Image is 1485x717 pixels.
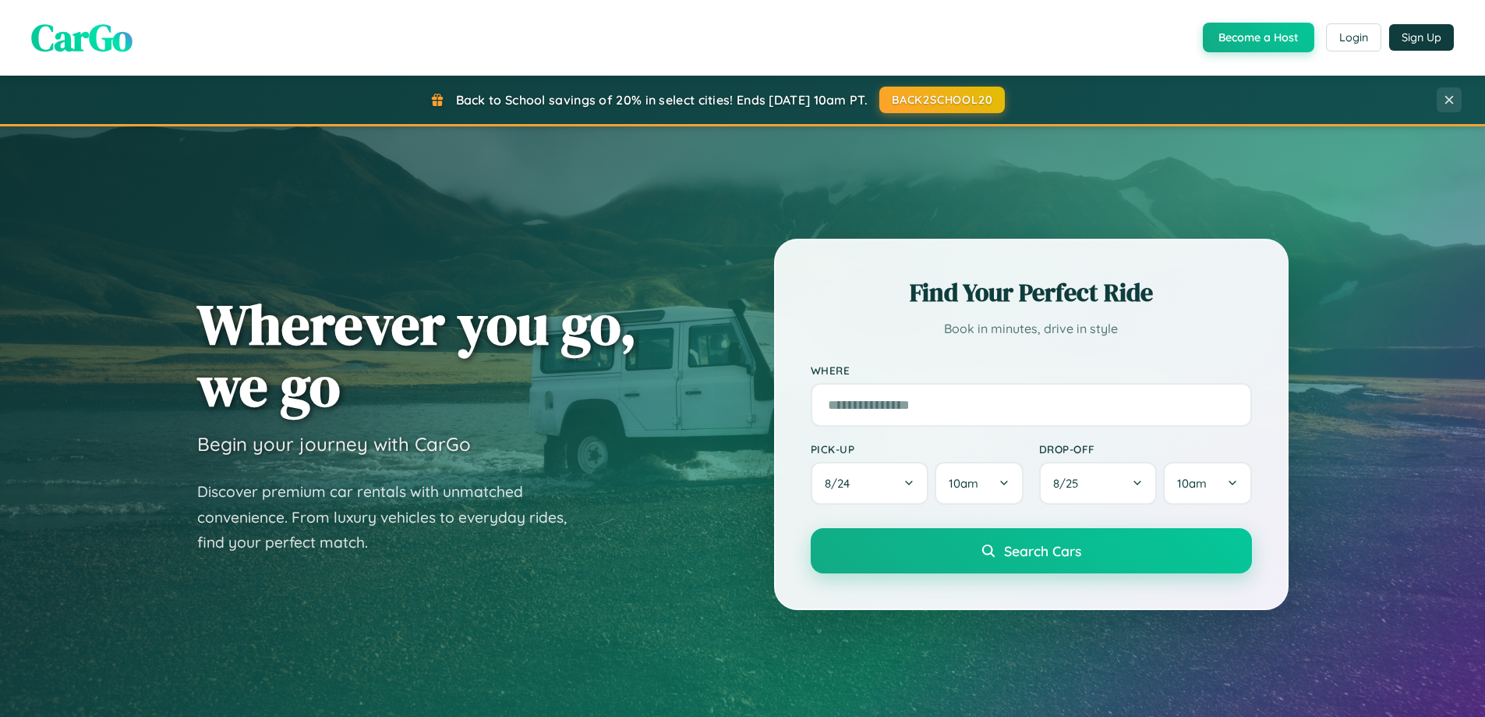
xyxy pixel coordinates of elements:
button: Login [1326,23,1381,51]
button: Become a Host [1203,23,1314,52]
span: Back to School savings of 20% in select cities! Ends [DATE] 10am PT. [456,92,868,108]
button: Sign Up [1389,24,1454,51]
label: Drop-off [1039,442,1252,456]
p: Discover premium car rentals with unmatched convenience. From luxury vehicles to everyday rides, ... [197,479,587,555]
span: 8 / 25 [1053,476,1086,491]
span: 10am [1177,476,1207,491]
label: Pick-up [811,442,1024,456]
button: 10am [935,462,1023,505]
span: CarGo [31,12,133,63]
span: 8 / 24 [825,476,857,491]
button: 8/24 [811,462,929,505]
label: Where [811,364,1252,377]
button: BACK2SCHOOL20 [879,87,1005,113]
button: 8/25 [1039,462,1158,505]
h2: Find Your Perfect Ride [811,275,1252,310]
span: 10am [949,476,978,491]
p: Book in minutes, drive in style [811,318,1252,340]
span: Search Cars [1004,542,1081,559]
h3: Begin your journey with CarGo [197,432,471,456]
button: 10am [1163,462,1251,505]
button: Search Cars [811,528,1252,573]
h1: Wherever you go, we go [197,293,637,417]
